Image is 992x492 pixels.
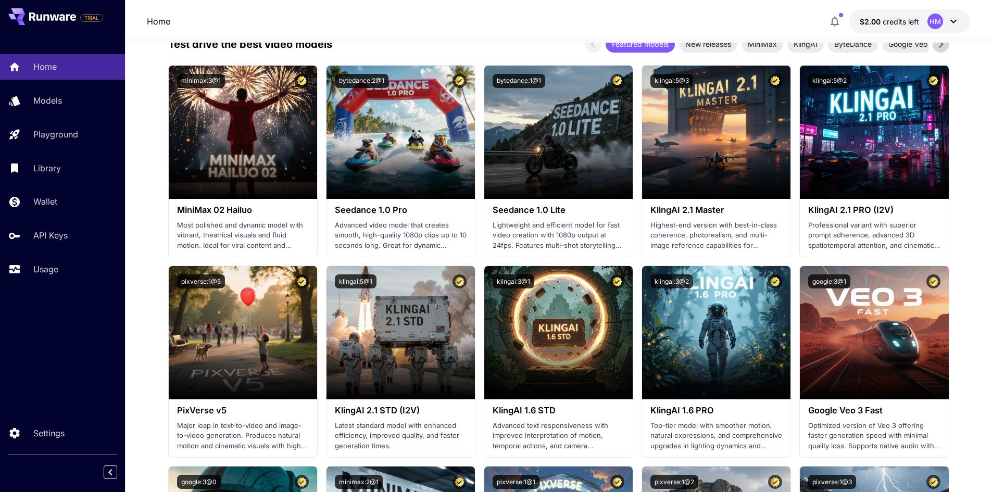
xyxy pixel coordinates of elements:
button: Certified Model – Vetted for best performance and includes a commercial license. [926,74,940,88]
img: alt [642,266,790,399]
p: Advanced text responsiveness with improved interpretation of motion, temporal actions, and camera... [493,421,624,451]
nav: breadcrumb [147,15,170,28]
p: Test drive the best video models [168,36,332,52]
img: alt [169,66,317,199]
img: alt [169,266,317,399]
div: KlingAI [787,36,824,53]
span: Google Veo [882,39,934,49]
p: Settings [33,427,65,439]
div: New releases [679,36,737,53]
p: Optimized version of Veo 3 offering faster generation speed with minimal quality loss. Supports n... [808,421,940,451]
button: Certified Model – Vetted for best performance and includes a commercial license. [295,274,309,288]
h3: KlingAI 2.1 Master [650,205,782,215]
button: Certified Model – Vetted for best performance and includes a commercial license. [926,475,940,489]
span: credits left [883,17,919,26]
p: Highest-end version with best-in-class coherence, photorealism, and multi-image reference capabil... [650,220,782,251]
span: KlingAI [787,39,824,49]
img: alt [642,66,790,199]
button: Certified Model – Vetted for best performance and includes a commercial license. [295,74,309,88]
button: pixverse:1@2 [650,475,698,489]
span: MiniMax [742,39,783,49]
button: minimax:2@1 [335,475,383,489]
img: alt [484,66,633,199]
button: klingai:3@2 [650,274,693,288]
a: Home [147,15,170,28]
p: Top-tier model with smoother motion, natural expressions, and comprehensive upgrades in lighting ... [650,421,782,451]
img: alt [800,266,948,399]
div: MiniMax [742,36,783,53]
button: Certified Model – Vetted for best performance and includes a commercial license. [610,74,624,88]
span: Featured models [606,39,675,49]
button: klingai:5@1 [335,274,376,288]
button: Certified Model – Vetted for best performance and includes a commercial license. [768,274,782,288]
h3: Google Veo 3 Fast [808,406,940,415]
div: Google Veo [882,36,934,53]
button: bytedance:1@1 [493,74,545,88]
button: Certified Model – Vetted for best performance and includes a commercial license. [610,274,624,288]
button: Certified Model – Vetted for best performance and includes a commercial license. [453,274,467,288]
p: Wallet [33,195,57,208]
p: Library [33,162,61,174]
img: alt [484,266,633,399]
h3: KlingAI 2.1 STD (I2V) [335,406,467,415]
p: Models [33,94,62,107]
p: Professional variant with superior prompt adherence, advanced 3D spatiotemporal attention, and ci... [808,220,940,251]
button: Certified Model – Vetted for best performance and includes a commercial license. [453,74,467,88]
div: HM [927,14,943,29]
h3: MiniMax 02 Hailuo [177,205,309,215]
button: google:3@1 [808,274,850,288]
div: Featured models [606,36,675,53]
p: Playground [33,128,78,141]
span: TRIAL [81,14,103,22]
div: ByteDance [828,36,878,53]
button: minimax:3@1 [177,74,225,88]
h3: KlingAI 1.6 STD [493,406,624,415]
button: Certified Model – Vetted for best performance and includes a commercial license. [295,475,309,489]
p: Advanced video model that creates smooth, high-quality 1080p clips up to 10 seconds long. Great f... [335,220,467,251]
h3: KlingAI 2.1 PRO (I2V) [808,205,940,215]
span: $2.00 [860,17,883,26]
img: alt [800,66,948,199]
p: Usage [33,263,58,275]
img: alt [327,66,475,199]
p: Most polished and dynamic model with vibrant, theatrical visuals and fluid motion. Ideal for vira... [177,220,309,251]
button: Collapse sidebar [104,465,117,479]
button: $2.00HM [849,9,970,33]
h3: KlingAI 1.6 PRO [650,406,782,415]
button: Certified Model – Vetted for best performance and includes a commercial license. [453,475,467,489]
button: pixverse:1@3 [808,475,856,489]
h3: PixVerse v5 [177,406,309,415]
span: New releases [679,39,737,49]
div: Collapse sidebar [111,463,125,482]
h3: Seedance 1.0 Pro [335,205,467,215]
p: Latest standard model with enhanced efficiency, improved quality, and faster generation times. [335,421,467,451]
img: alt [327,266,475,399]
span: ByteDance [828,39,878,49]
h3: Seedance 1.0 Lite [493,205,624,215]
button: Certified Model – Vetted for best performance and includes a commercial license. [610,475,624,489]
div: $2.00 [860,16,919,27]
button: google:3@0 [177,475,221,489]
p: API Keys [33,229,68,242]
p: Home [33,60,57,73]
button: Certified Model – Vetted for best performance and includes a commercial license. [768,475,782,489]
button: klingai:5@3 [650,74,693,88]
button: klingai:3@1 [493,274,534,288]
p: Major leap in text-to-video and image-to-video generation. Produces natural motion and cinematic ... [177,421,309,451]
button: Certified Model – Vetted for best performance and includes a commercial license. [768,74,782,88]
span: Add your payment card to enable full platform functionality. [80,11,103,24]
p: Lightweight and efficient model for fast video creation with 1080p output at 24fps. Features mult... [493,220,624,251]
button: pixverse:1@1 [493,475,539,489]
button: Certified Model – Vetted for best performance and includes a commercial license. [926,274,940,288]
button: pixverse:1@5 [177,274,225,288]
button: klingai:5@2 [808,74,851,88]
button: bytedance:2@1 [335,74,388,88]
